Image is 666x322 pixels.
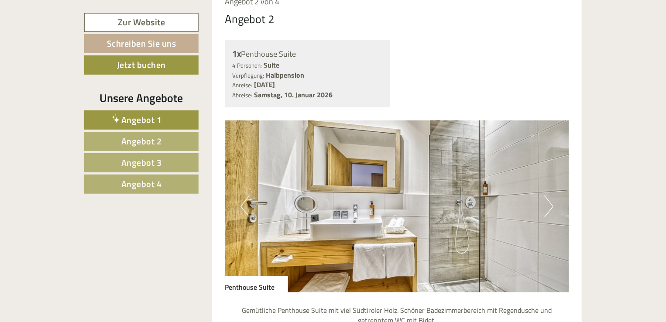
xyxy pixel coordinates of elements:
[225,276,288,292] div: Penthouse Suite
[233,61,262,70] small: 4 Personen:
[254,89,333,100] b: Samstag, 10. Januar 2026
[225,120,569,292] img: image
[84,13,199,32] a: Zur Website
[225,11,275,27] div: Angebot 2
[233,91,253,99] small: Abreise:
[233,71,264,80] small: Verpflegung:
[121,134,162,148] span: Angebot 2
[266,70,305,80] b: Halbpension
[254,79,275,90] b: [DATE]
[240,195,250,217] button: Previous
[121,156,162,169] span: Angebot 3
[233,48,383,60] div: Penthouse Suite
[84,34,199,53] a: Schreiben Sie uns
[84,55,199,75] a: Jetzt buchen
[233,47,241,60] b: 1x
[544,195,553,217] button: Next
[84,90,199,106] div: Unsere Angebote
[233,81,253,89] small: Anreise:
[121,113,162,127] span: Angebot 1
[264,60,280,70] b: Suite
[121,177,162,191] span: Angebot 4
